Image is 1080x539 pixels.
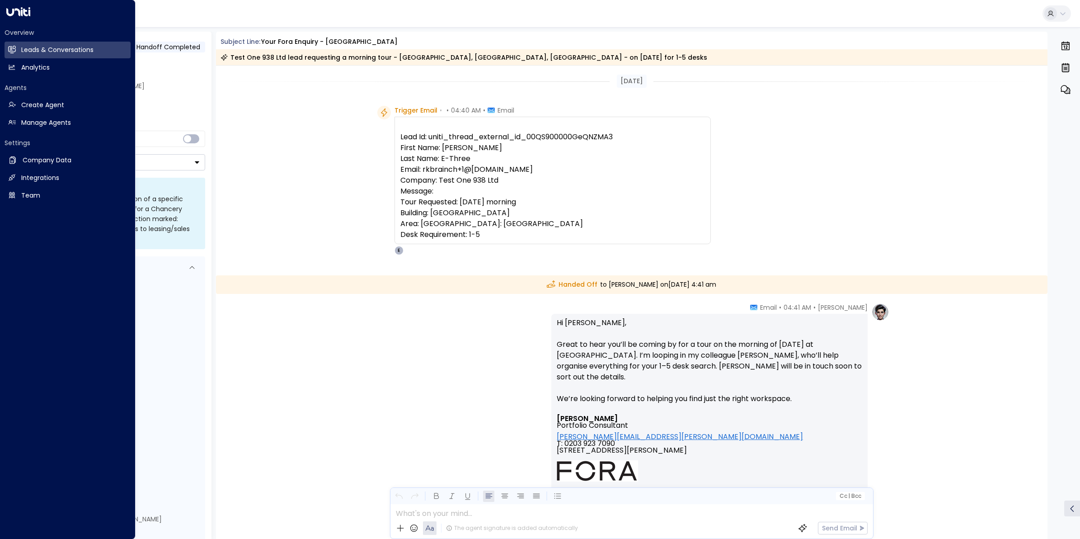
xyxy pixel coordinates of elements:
button: Redo [409,491,420,502]
span: 04:40 AM [451,106,481,115]
span: Cc Bcc [839,493,861,499]
a: Create Agent [5,97,131,113]
span: Email [760,303,777,312]
div: Your Fora Enquiry - [GEOGRAPHIC_DATA] [261,37,398,47]
a: Company Data [5,152,131,169]
span: Email [498,106,514,115]
span: • [813,303,816,312]
a: [PERSON_NAME][EMAIL_ADDRESS][PERSON_NAME][DOMAIN_NAME] [557,433,803,440]
button: Cc|Bcc [836,492,864,501]
img: profile-logo.png [871,303,889,321]
span: • [483,106,485,115]
span: Trigger Email [394,106,437,115]
div: The agent signature is added automatically [446,524,578,532]
font: Fora is part of The Office Group [557,486,670,496]
img: AIorK4ysLkpAD1VLoJghiceWoVRmgk1XU2vrdoLkeDLGAFfv_vh6vnfJOA1ilUWLDOVq3gZTs86hLsHm3vG- [557,460,638,482]
span: Portfolio Consultant [557,422,628,429]
div: E [394,246,404,255]
pre: Lead Id: uniti_thread_external_id_00QS900000GeQNZMA3 First Name: [PERSON_NAME] Last Name: E-Three... [400,132,705,240]
a: Team [5,187,131,204]
span: Subject Line: [221,37,260,46]
h2: Leads & Conversations [21,45,94,55]
a: Leads & Conversations [5,42,131,58]
h2: Overview [5,28,131,37]
h2: Settings [5,138,131,147]
a: Manage Agents [5,114,131,131]
h2: Create Agent [21,100,64,110]
span: • [440,106,442,115]
a: Analytics [5,59,131,76]
h2: Company Data [23,156,71,165]
h2: Team [21,191,40,200]
span: • [779,303,781,312]
h2: Integrations [21,173,59,183]
div: [DATE] [617,75,647,88]
span: [PERSON_NAME] [818,303,868,312]
span: [STREET_ADDRESS][PERSON_NAME] [557,447,687,460]
p: Hi [PERSON_NAME], Great to hear you’ll be coming by for a tour on the morning of [DATE] at [GEOGR... [557,317,862,415]
div: to [PERSON_NAME] on [DATE] 4:41 am [216,275,1048,294]
h2: Analytics [21,63,50,72]
button: Undo [393,491,404,502]
a: Integrations [5,170,131,186]
font: [PERSON_NAME] [557,413,618,424]
span: Handoff Completed [136,43,200,52]
div: Test One 938 Ltd lead requesting a morning tour - [GEOGRAPHIC_DATA], [GEOGRAPHIC_DATA], [GEOGRAPH... [221,53,707,62]
span: • [446,106,449,115]
span: Handed Off [547,280,597,289]
h2: Agents [5,83,131,92]
span: | [848,493,850,499]
span: T: 0203 923 7090 [557,440,615,447]
h2: Manage Agents [21,118,71,128]
span: 04:41 AM [784,303,811,312]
